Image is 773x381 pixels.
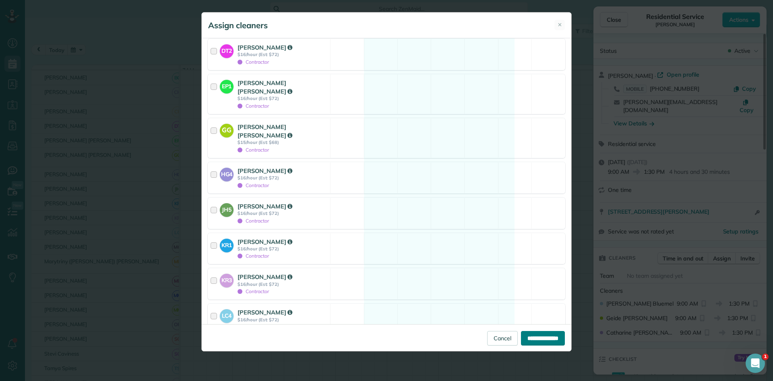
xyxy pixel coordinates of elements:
strong: JH5 [220,203,234,214]
iframe: Intercom live chat [746,354,765,373]
strong: KR1 [220,239,234,250]
span: Contractor [238,182,269,188]
span: Contractor [238,103,269,109]
strong: HG4 [220,168,234,179]
strong: $16/hour (Est: $72) [238,52,328,57]
span: ✕ [558,21,562,29]
span: Contractor [238,218,269,224]
strong: $16/hour (Est: $72) [238,317,328,323]
strong: [PERSON_NAME] [238,273,292,281]
strong: EP1 [220,80,234,91]
span: Contractor [238,253,269,259]
strong: $15/hour (Est: $68) [238,139,328,145]
span: Contractor [238,288,269,294]
strong: DT2 [220,44,234,55]
span: 1 [762,354,769,360]
strong: $16/hour (Est: $72) [238,175,328,181]
strong: GG [220,124,234,135]
a: Cancel [487,331,518,346]
strong: [PERSON_NAME] [238,308,292,316]
strong: [PERSON_NAME] [PERSON_NAME] [238,123,292,139]
strong: [PERSON_NAME] [238,167,292,175]
span: Contractor [238,59,269,65]
strong: [PERSON_NAME] [238,44,292,51]
strong: [PERSON_NAME] [238,238,292,246]
strong: LC4 [220,309,234,320]
strong: $16/hour (Est: $72) [238,281,328,287]
strong: $16/hour (Est: $72) [238,210,328,216]
strong: [PERSON_NAME] [PERSON_NAME] [238,79,292,95]
span: Contractor [238,147,269,153]
strong: [PERSON_NAME] [238,202,292,210]
h5: Assign cleaners [208,20,268,31]
strong: KR3 [220,274,234,285]
strong: $16/hour (Est: $72) [238,96,328,101]
strong: $16/hour (Est: $72) [238,246,328,252]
